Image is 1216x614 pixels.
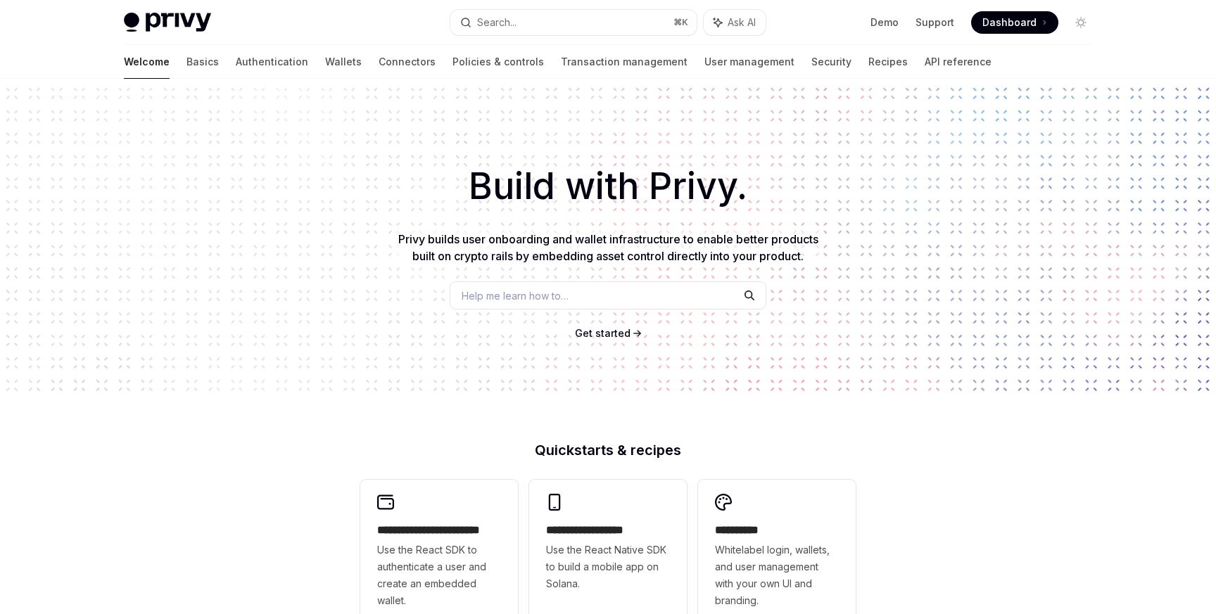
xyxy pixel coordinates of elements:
[868,45,908,79] a: Recipes
[561,45,688,79] a: Transaction management
[704,45,794,79] a: User management
[575,326,631,340] a: Get started
[1070,11,1092,34] button: Toggle dark mode
[325,45,362,79] a: Wallets
[811,45,851,79] a: Security
[546,542,670,592] span: Use the React Native SDK to build a mobile app on Solana.
[186,45,219,79] a: Basics
[728,15,756,30] span: Ask AI
[916,15,954,30] a: Support
[925,45,992,79] a: API reference
[462,288,569,303] span: Help me learn how to…
[124,13,211,32] img: light logo
[236,45,308,79] a: Authentication
[982,15,1037,30] span: Dashboard
[477,14,517,31] div: Search...
[398,232,818,263] span: Privy builds user onboarding and wallet infrastructure to enable better products built on crypto ...
[715,542,839,609] span: Whitelabel login, wallets, and user management with your own UI and branding.
[452,45,544,79] a: Policies & controls
[450,10,697,35] button: Search...⌘K
[971,11,1058,34] a: Dashboard
[377,542,501,609] span: Use the React SDK to authenticate a user and create an embedded wallet.
[870,15,899,30] a: Demo
[360,443,856,457] h2: Quickstarts & recipes
[704,10,766,35] button: Ask AI
[124,45,170,79] a: Welcome
[673,17,688,28] span: ⌘ K
[575,327,631,339] span: Get started
[23,159,1193,214] h1: Build with Privy.
[379,45,436,79] a: Connectors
